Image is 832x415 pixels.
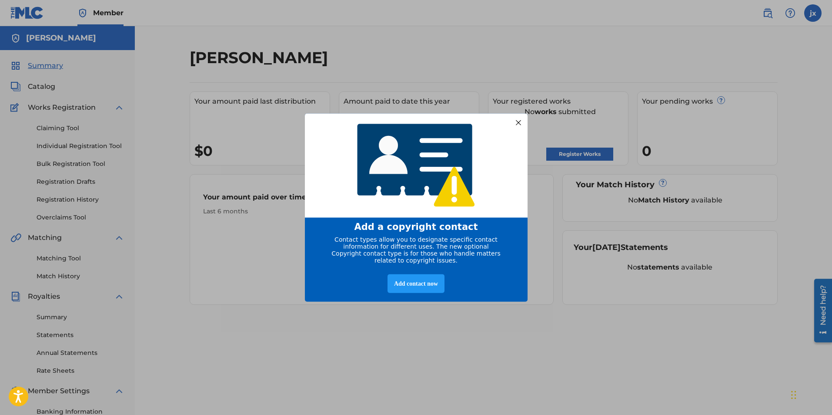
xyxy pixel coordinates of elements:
[351,117,481,213] img: 4768233920565408.png
[388,274,444,293] div: Add contact now
[331,236,500,264] span: Contact types allow you to designate specific contact information for different uses. The new opt...
[10,10,21,50] div: Need help?
[305,113,528,302] div: entering modal
[316,222,517,232] div: Add a copyright contact
[7,3,24,67] div: Open Resource Center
